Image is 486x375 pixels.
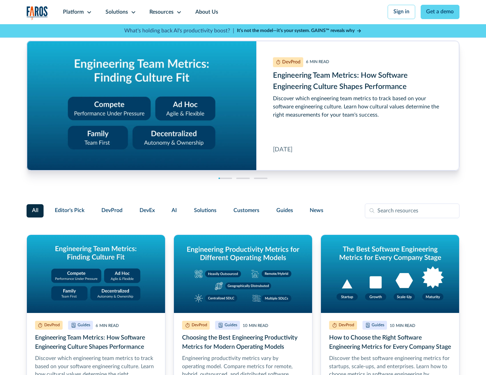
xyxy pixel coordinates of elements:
img: Graphic titled 'Engineering Team Metrics: Finding Culture Fit' with four cultural models: Compete... [27,235,165,313]
strong: It’s not the model—it’s your system. GAINS™ reveals why [237,28,355,33]
img: Logo of the analytics and reporting company Faros. [27,6,48,20]
span: Customers [233,207,259,215]
a: home [27,6,48,20]
a: Sign in [388,5,415,19]
span: DevEx [140,207,155,215]
img: Graphic titled 'Engineering productivity metrics for different operating models' showing five mod... [174,235,312,313]
p: What's holding back AI's productivity boost? | [124,27,234,35]
a: Get a demo [421,5,460,19]
a: Engineering Team Metrics: How Software Engineering Culture Shapes Performance [27,41,459,170]
a: It’s not the model—it’s your system. GAINS™ reveals why [237,27,362,34]
span: Guides [276,207,293,215]
span: Editor's Pick [55,207,84,215]
form: Filter Form [27,204,460,219]
img: On blue gradient, graphic titled 'The Best Software Engineering Metrics for Every Company Stage' ... [321,235,459,313]
span: AI [172,207,177,215]
span: All [32,207,38,215]
span: Solutions [194,207,216,215]
input: Search resources [365,204,459,219]
div: Resources [149,8,174,16]
div: cms-link [27,41,459,170]
span: News [310,207,323,215]
div: Solutions [106,8,128,16]
span: DevProd [101,207,123,215]
div: Platform [63,8,84,16]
